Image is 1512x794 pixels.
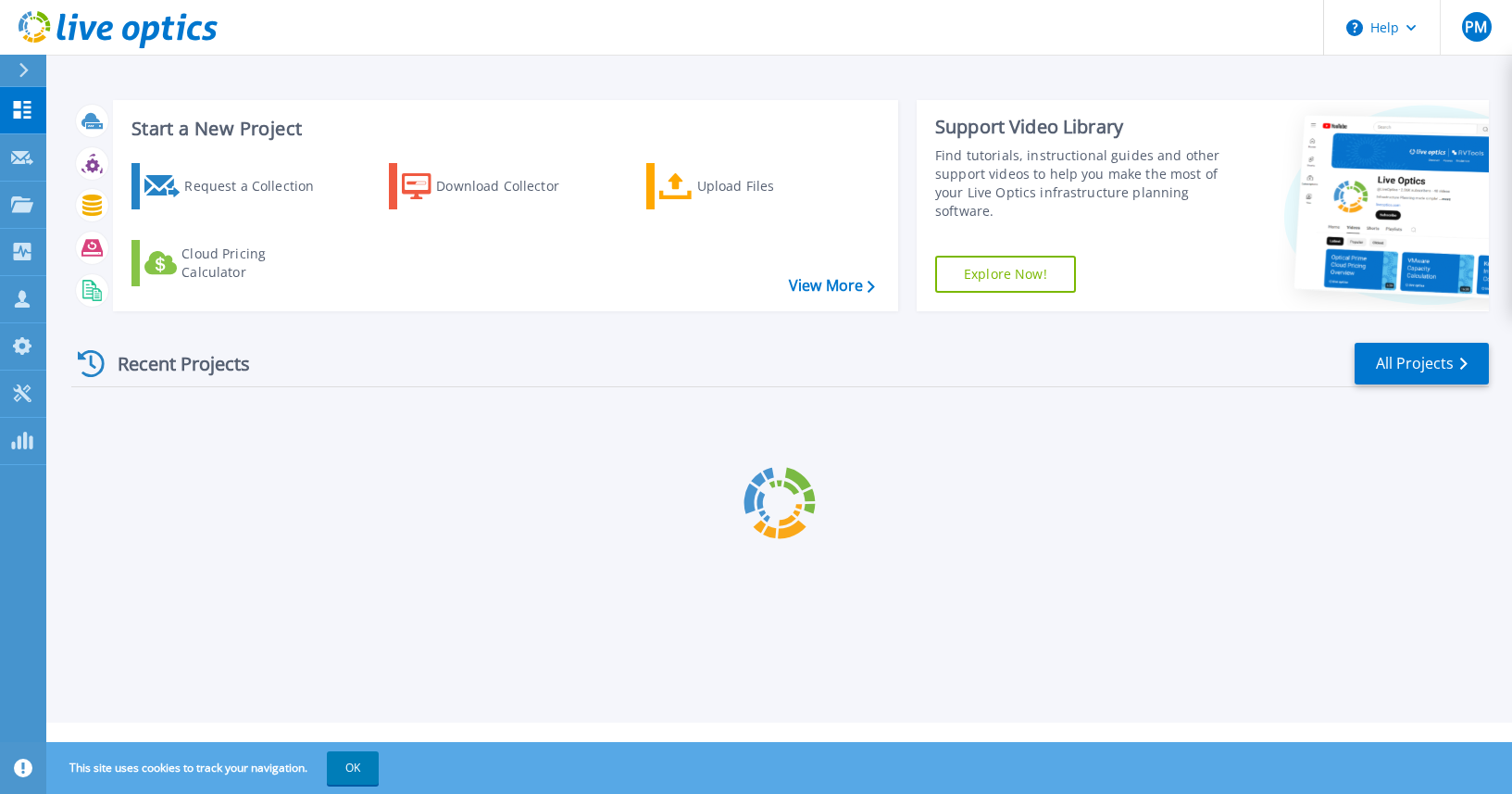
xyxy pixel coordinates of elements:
[935,256,1076,293] a: Explore Now!
[436,168,584,205] div: Download Collector
[1355,343,1489,384] a: All Projects
[935,115,1224,139] div: Support Video Library
[181,245,330,282] div: Cloud Pricing Calculator
[646,163,853,209] a: Upload Files
[935,146,1224,221] div: Find tutorials, instructional guides and other support videos to help you make the most of your L...
[1465,19,1487,34] span: PM
[389,163,595,209] a: Download Collector
[131,163,338,209] a: Request a Collection
[327,751,379,785] button: OK
[184,168,332,205] div: Request a Collection
[71,341,275,386] div: Recent Projects
[51,751,379,785] span: This site uses cookies to track your navigation.
[131,119,874,139] h3: Start a New Project
[131,240,338,286] a: Cloud Pricing Calculator
[697,168,845,205] div: Upload Files
[789,277,875,295] a: View More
